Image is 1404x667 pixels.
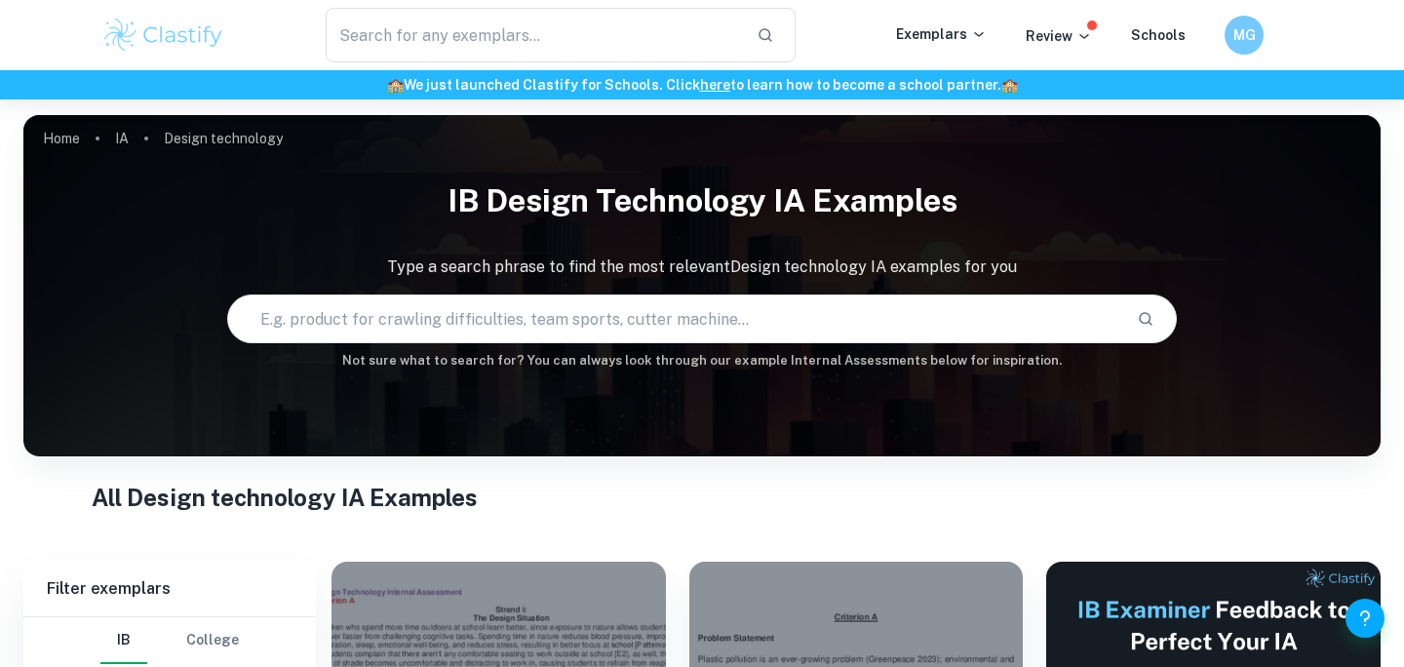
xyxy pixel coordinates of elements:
[1225,16,1264,55] button: MG
[1129,302,1162,335] button: Search
[326,8,741,62] input: Search for any exemplars...
[23,170,1381,232] h1: IB Design technology IA examples
[1345,599,1384,638] button: Help and Feedback
[23,255,1381,279] p: Type a search phrase to find the most relevant Design technology IA examples for you
[43,125,80,152] a: Home
[164,128,283,149] p: Design technology
[4,74,1400,96] h6: We just launched Clastify for Schools. Click to learn how to become a school partner.
[186,617,239,664] button: College
[1026,25,1092,47] p: Review
[23,351,1381,371] h6: Not sure what to search for? You can always look through our example Internal Assessments below f...
[23,562,316,616] h6: Filter exemplars
[1001,77,1018,93] span: 🏫
[100,617,239,664] div: Filter type choice
[700,77,730,93] a: here
[896,23,987,45] p: Exemplars
[115,125,129,152] a: IA
[387,77,404,93] span: 🏫
[1131,27,1186,43] a: Schools
[92,480,1313,515] h1: All Design technology IA Examples
[100,617,147,664] button: IB
[1233,24,1256,46] h6: MG
[228,292,1121,346] input: E.g. product for crawling difficulties, team sports, cutter machine...
[101,16,225,55] img: Clastify logo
